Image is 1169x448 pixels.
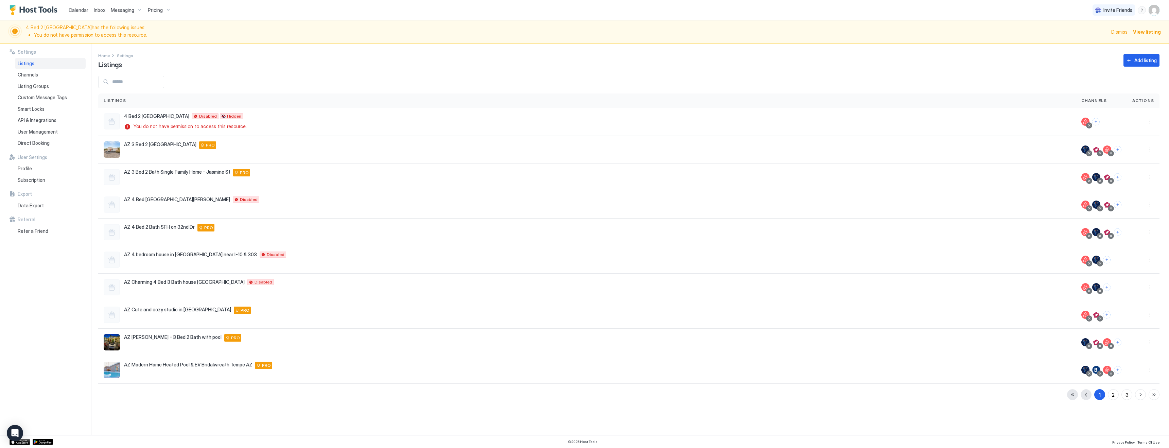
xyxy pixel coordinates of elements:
[1114,201,1121,208] button: Connect channels
[241,307,249,313] span: PRO
[109,76,164,88] input: Input Field
[18,72,38,78] span: Channels
[15,126,86,138] a: User Management
[98,52,110,59] a: Home
[98,59,122,69] span: Listings
[1146,118,1154,126] button: More options
[18,228,48,234] span: Refer a Friend
[1146,201,1154,209] button: More options
[15,92,86,103] a: Custom Message Tags
[15,200,86,211] a: Data Export
[206,142,215,148] span: PRO
[1146,256,1154,264] div: menu
[1146,283,1154,291] button: More options
[18,191,32,197] span: Export
[18,94,67,101] span: Custom Message Tags
[18,166,32,172] span: Profile
[1146,118,1154,126] div: menu
[231,335,240,341] span: PRO
[117,52,133,59] div: Breadcrumb
[18,83,49,89] span: Listing Groups
[1146,145,1154,154] div: menu
[1094,389,1105,400] button: 1
[15,115,86,126] a: API & Integrations
[1146,283,1154,291] div: menu
[134,123,247,130] span: You do not have permission to access this resource.
[1146,228,1154,236] div: menu
[18,117,56,123] span: API & Integrations
[1111,28,1128,35] div: Dismiss
[124,113,189,119] span: 4 Bed 2 [GEOGRAPHIC_DATA]
[1114,146,1121,153] button: Connect channels
[1103,7,1132,13] span: Invite Friends
[1121,389,1132,400] button: 3
[124,334,222,340] span: AZ [PERSON_NAME] - 3 Bed 2 Bath with pool
[10,5,60,15] div: Host Tools Logo
[1146,145,1154,154] button: More options
[1099,391,1101,398] div: 1
[104,141,120,158] div: listing image
[568,440,597,444] span: © 2025 Host Tools
[1114,366,1121,374] button: Connect channels
[1146,201,1154,209] div: menu
[124,252,257,258] span: AZ 4 bedroom house in [GEOGRAPHIC_DATA] near I-10 & 303
[26,24,1107,39] span: 4 Bed 2 [GEOGRAPHIC_DATA] has the following issues:
[94,7,105,13] span: Inbox
[1103,256,1111,263] button: Connect channels
[15,225,86,237] a: Refer a Friend
[1146,311,1154,319] button: More options
[15,137,86,149] a: Direct Booking
[15,174,86,186] a: Subscription
[1114,173,1121,181] button: Connect channels
[1146,228,1154,236] button: More options
[18,177,45,183] span: Subscription
[18,106,45,112] span: Smart Locks
[15,103,86,115] a: Smart Locks
[1134,57,1157,64] div: Add listing
[104,334,120,350] div: listing image
[18,129,58,135] span: User Management
[33,439,53,445] div: Google Play Store
[1112,440,1135,444] span: Privacy Policy
[124,169,230,175] span: AZ 3 Bed 2 Bath Single Family Home - Jasmine St
[1146,256,1154,264] button: More options
[124,279,245,285] span: AZ Charming 4 Bed 3 Bath house [GEOGRAPHIC_DATA]
[1133,28,1161,35] span: View listing
[1137,440,1159,444] span: Terms Of Use
[34,32,1107,38] li: You do not have permission to access this resource.
[240,170,249,176] span: PRO
[1108,389,1119,400] button: 2
[124,141,196,148] span: AZ 3 Bed 2 [GEOGRAPHIC_DATA]
[18,49,36,55] span: Settings
[1126,391,1129,398] div: 3
[104,362,120,378] div: listing image
[1146,173,1154,181] div: menu
[1092,118,1100,125] button: Connect channels
[18,61,34,67] span: Listings
[111,7,134,13] span: Messaging
[10,439,30,445] a: App Store
[1114,228,1121,236] button: Connect channels
[1138,6,1146,14] div: menu
[1146,311,1154,319] div: menu
[15,81,86,92] a: Listing Groups
[117,53,133,58] span: Settings
[124,224,195,230] span: AZ 4 Bed 2 Bath SFH on 32nd Dr
[1146,338,1154,346] button: More options
[124,307,231,313] span: AZ Cute and cozy studio in [GEOGRAPHIC_DATA]
[1112,391,1115,398] div: 2
[1146,366,1154,374] button: More options
[94,6,105,14] a: Inbox
[18,217,35,223] span: Referral
[1146,366,1154,374] div: menu
[204,225,213,231] span: PRO
[124,196,230,203] span: AZ 4 Bed [GEOGRAPHIC_DATA][PERSON_NAME]
[1123,54,1159,67] button: Add listing
[1146,338,1154,346] div: menu
[69,6,88,14] a: Calendar
[1112,438,1135,445] a: Privacy Policy
[1149,5,1159,16] div: User profile
[1103,283,1111,291] button: Connect channels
